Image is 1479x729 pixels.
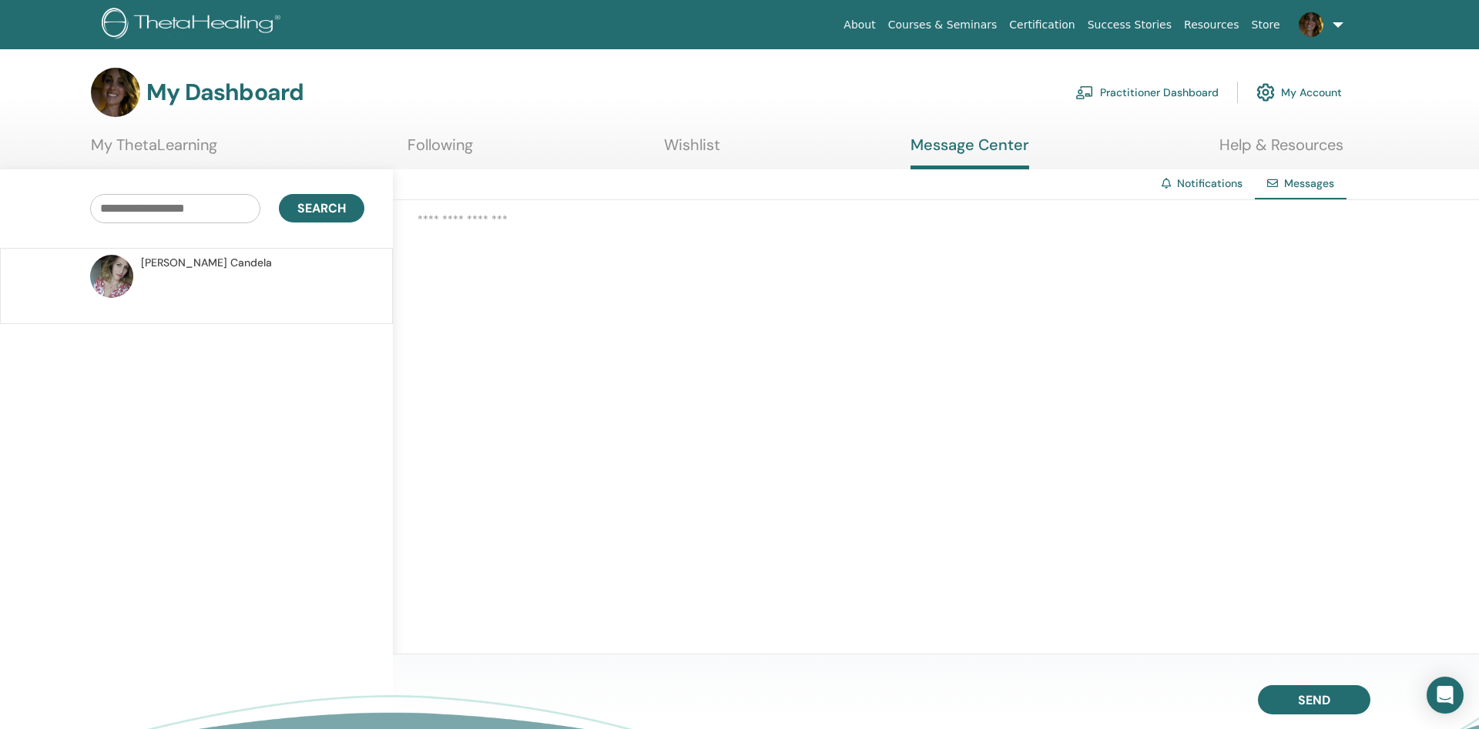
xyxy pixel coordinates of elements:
a: Wishlist [664,135,720,166]
a: Help & Resources [1219,135,1343,166]
a: Certification [1003,11,1081,39]
span: Send [1298,692,1330,708]
span: Messages [1284,176,1334,190]
a: Success Stories [1082,11,1178,39]
span: [PERSON_NAME] Candela [141,255,272,271]
button: Send [1258,685,1370,714]
img: default.jpg [1299,12,1323,37]
a: Practitioner Dashboard [1075,75,1219,109]
a: Following [407,135,473,166]
a: Message Center [911,135,1029,169]
img: logo.png [102,8,286,42]
img: default.jpg [91,68,140,117]
img: chalkboard-teacher.svg [1075,85,1094,99]
a: About [837,11,881,39]
a: Notifications [1177,176,1243,190]
a: My ThetaLearning [91,135,217,166]
button: Search [279,194,364,222]
img: cog.svg [1256,79,1275,105]
a: Store [1246,11,1286,39]
a: My Account [1256,75,1342,109]
span: Search [297,200,346,216]
img: default.jpg [90,255,133,298]
h3: My Dashboard [146,79,304,106]
div: Open Intercom Messenger [1427,677,1464,714]
a: Courses & Seminars [882,11,1004,39]
a: Resources [1178,11,1246,39]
